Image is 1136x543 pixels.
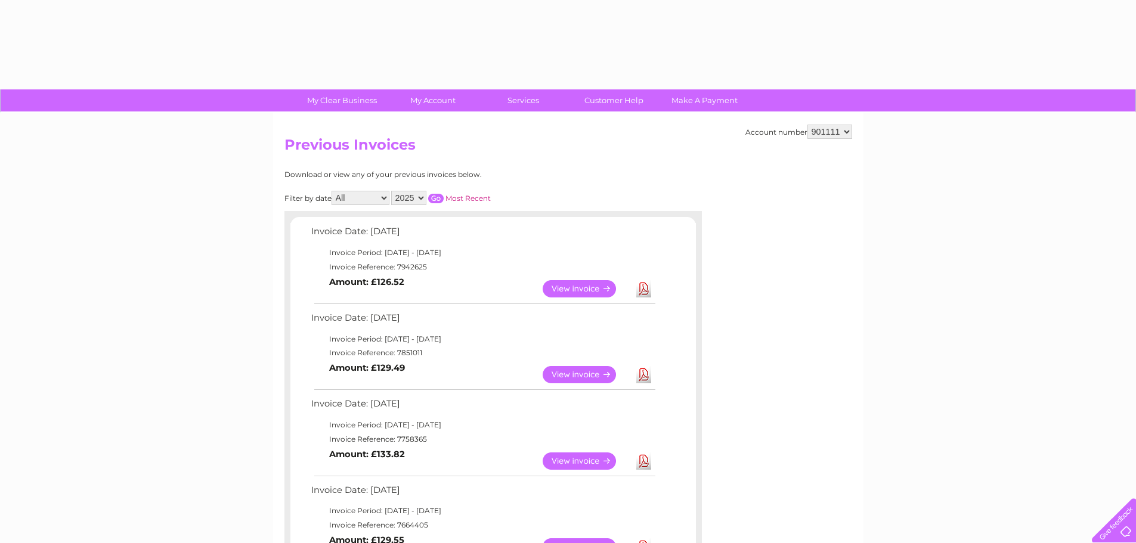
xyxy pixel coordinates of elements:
[308,396,657,418] td: Invoice Date: [DATE]
[293,89,391,111] a: My Clear Business
[308,432,657,446] td: Invoice Reference: 7758365
[543,280,630,297] a: View
[445,194,491,203] a: Most Recent
[636,366,651,383] a: Download
[655,89,754,111] a: Make A Payment
[284,170,598,179] div: Download or view any of your previous invoices below.
[474,89,572,111] a: Services
[329,362,405,373] b: Amount: £129.49
[636,280,651,297] a: Download
[543,366,630,383] a: View
[745,125,852,139] div: Account number
[308,310,657,332] td: Invoice Date: [DATE]
[383,89,482,111] a: My Account
[565,89,663,111] a: Customer Help
[308,224,657,246] td: Invoice Date: [DATE]
[543,452,630,470] a: View
[329,277,404,287] b: Amount: £126.52
[636,452,651,470] a: Download
[308,482,657,504] td: Invoice Date: [DATE]
[284,136,852,159] h2: Previous Invoices
[308,346,657,360] td: Invoice Reference: 7851011
[308,418,657,432] td: Invoice Period: [DATE] - [DATE]
[308,504,657,518] td: Invoice Period: [DATE] - [DATE]
[308,332,657,346] td: Invoice Period: [DATE] - [DATE]
[308,246,657,260] td: Invoice Period: [DATE] - [DATE]
[308,518,657,532] td: Invoice Reference: 7664405
[329,449,405,460] b: Amount: £133.82
[308,260,657,274] td: Invoice Reference: 7942625
[284,191,598,205] div: Filter by date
